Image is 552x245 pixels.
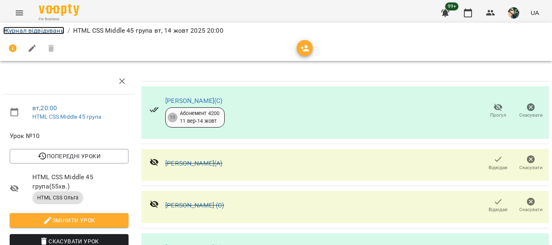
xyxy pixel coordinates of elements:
[489,164,508,171] span: Відвідав
[168,113,177,122] div: 10
[490,112,506,119] span: Прогул
[519,164,543,171] span: Скасувати
[519,112,543,119] span: Скасувати
[508,7,519,19] img: f2c70d977d5f3d854725443aa1abbf76.jpg
[531,8,539,17] span: UA
[489,206,508,213] span: Відвідав
[10,149,129,163] button: Попередні уроки
[3,26,549,36] nav: breadcrumb
[482,194,514,217] button: Відвідав
[445,2,459,10] span: 99+
[67,26,70,36] li: /
[482,152,514,174] button: Відвідав
[10,213,129,228] button: Змінити урок
[32,104,57,112] a: вт , 20:00
[165,159,222,167] a: [PERSON_NAME](А)
[10,131,129,141] span: Урок №10
[16,151,122,161] span: Попередні уроки
[32,113,101,120] a: HTML CSS Middle 45 група
[3,27,64,34] a: Журнал відвідувань
[73,26,223,36] p: HTML CSS Middle 45 група вт, 14 жовт 2025 20:00
[527,5,542,20] button: UA
[514,100,547,122] button: Скасувати
[32,194,83,201] span: HTML CSS Ольга
[32,172,129,191] span: HTML CSS Middle 45 група ( 55 хв. )
[514,152,547,174] button: Скасувати
[514,194,547,217] button: Скасувати
[10,3,29,23] button: Menu
[39,17,79,22] span: For Business
[482,100,514,122] button: Прогул
[180,110,219,125] div: Абонемент 4200 11 вер - 14 жовт
[16,216,122,225] span: Змінити урок
[39,4,79,16] img: Voopty Logo
[519,206,543,213] span: Скасувати
[165,201,224,209] a: [PERSON_NAME] (С)
[165,97,222,105] a: [PERSON_NAME](С)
